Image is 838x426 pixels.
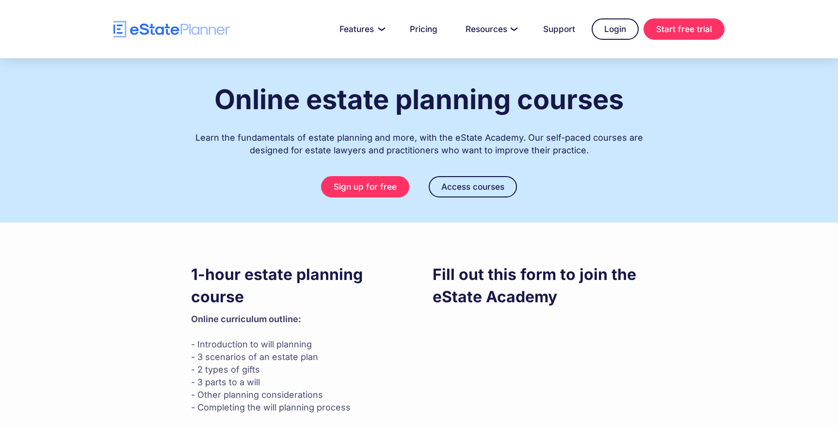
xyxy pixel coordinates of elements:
[398,19,449,39] a: Pricing
[644,18,725,40] a: Start free trial
[592,18,639,40] a: Login
[113,21,230,38] a: home
[191,314,301,324] strong: Online curriculum outline: ‍
[454,19,527,39] a: Resources
[191,313,405,414] p: - Introduction to will planning - 3 scenarios of an estate plan - 2 types of gifts - 3 parts to a...
[321,176,409,197] a: Sign up for free
[191,263,405,308] h3: 1-hour estate planning course
[429,176,517,197] a: Access courses
[214,84,624,115] h1: Online estate planning courses
[191,122,647,157] div: Learn the fundamentals of estate planning and more, with the eState Academy. Our self-paced cours...
[433,263,647,308] h3: Fill out this form to join the eState Academy
[328,19,393,39] a: Features
[532,19,587,39] a: Support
